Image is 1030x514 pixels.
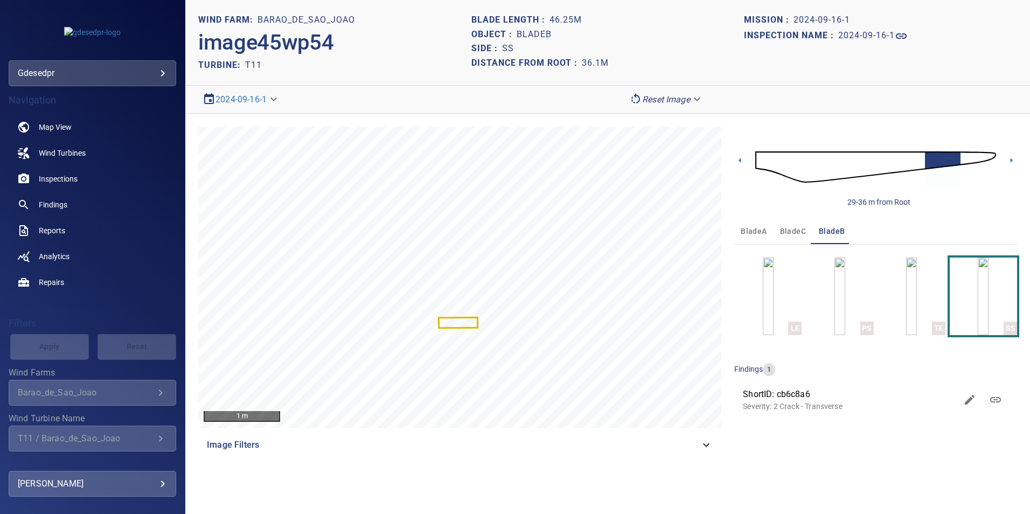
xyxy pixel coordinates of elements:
div: gdesedpr [9,60,176,86]
span: 1 [763,365,775,375]
div: LE [788,322,802,335]
h1: 2024-09-16-1 [838,31,895,41]
a: 2024-09-16-1 [215,94,267,105]
a: windturbines noActive [9,140,176,166]
h1: Inspection name : [744,31,838,41]
div: [PERSON_NAME] [18,475,167,492]
div: SS [1004,322,1017,335]
h2: TURBINE: [198,60,245,70]
p: Severity: 2 Crack - Transverse [743,401,957,412]
div: T11 / Barao_de_Sao_Joao [18,433,154,443]
a: inspections noActive [9,166,176,192]
div: gdesedpr [18,65,167,82]
h1: Mission : [744,15,794,25]
img: d [755,138,996,196]
label: Wind Turbine Name [9,414,176,423]
a: repairs noActive [9,269,176,295]
span: findings [734,365,763,373]
a: analytics noActive [9,244,176,269]
div: Wind Farms [9,380,176,406]
h1: Side : [471,44,502,54]
h4: Filters [9,318,176,329]
a: LE [763,258,774,335]
span: Repairs [39,277,64,288]
div: 29-36 m from Root [847,197,910,207]
h1: Blade length : [471,15,549,25]
a: map noActive [9,114,176,140]
button: PS [806,258,873,335]
a: findings noActive [9,192,176,218]
div: TE [932,322,945,335]
h4: Navigation [9,95,176,106]
div: Reset Image [625,90,707,109]
span: bladeB [819,225,845,238]
span: Reports [39,225,65,236]
em: Reset Image [642,94,690,105]
span: Findings [39,199,67,210]
div: Barao_de_Sao_Joao [18,387,154,398]
img: gdesedpr-logo [64,27,121,38]
div: 2024-09-16-1 [198,90,284,109]
span: Inspections [39,173,78,184]
h1: 2024-09-16-1 [794,15,850,25]
h1: 36.1m [582,58,609,68]
span: bladeA [741,225,767,238]
h1: bladeB [517,30,552,40]
label: Wind Farms [9,369,176,377]
h2: image45wp54 [198,30,333,55]
span: Map View [39,122,72,133]
a: 2024-09-16-1 [838,30,908,43]
h1: Distance from root : [471,58,582,68]
span: Image Filters [207,439,700,452]
div: Wind Turbine Name [9,426,176,452]
a: SS [978,258,989,335]
span: ShortID: cb6c8a6 [743,388,957,401]
span: Wind Turbines [39,148,86,158]
div: PS [860,322,874,335]
a: TE [906,258,917,335]
button: SS [950,258,1017,335]
h2: T11 [245,60,262,70]
div: Image Filters [198,432,721,458]
span: bladeC [780,225,806,238]
span: Analytics [39,251,69,262]
button: TE [878,258,945,335]
h1: Barao_de_Sao_Joao [257,15,355,25]
h1: SS [502,44,514,54]
a: PS [834,258,845,335]
a: reports noActive [9,218,176,244]
h1: Object : [471,30,517,40]
h1: 46.25m [549,15,582,25]
button: LE [734,258,802,335]
h1: WIND FARM: [198,15,257,25]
